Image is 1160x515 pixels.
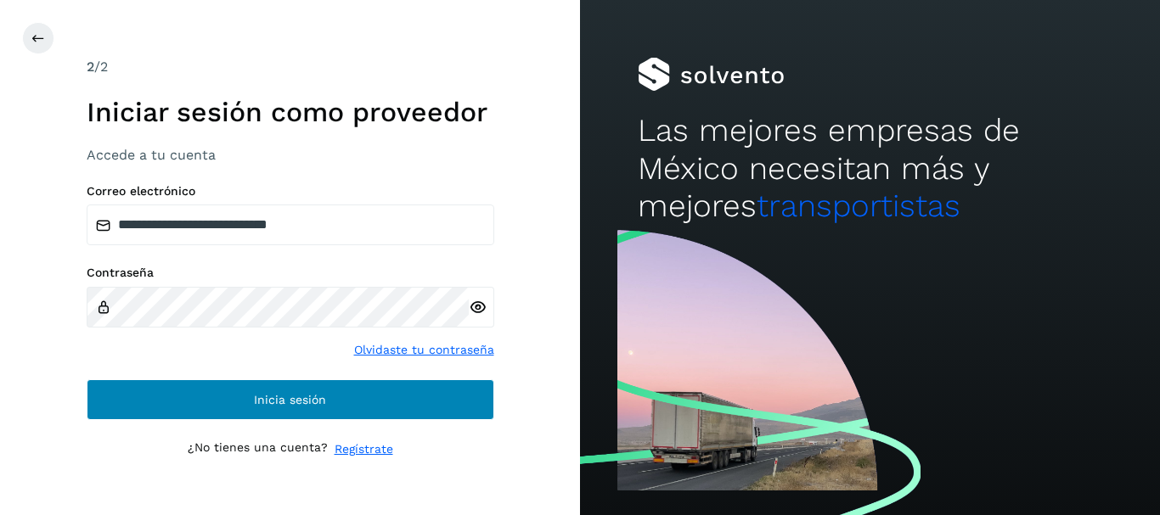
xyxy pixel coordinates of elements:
span: transportistas [757,188,960,224]
a: Olvidaste tu contraseña [354,341,494,359]
p: ¿No tienes una cuenta? [188,440,328,458]
button: Inicia sesión [87,379,494,420]
span: Inicia sesión [254,394,326,406]
h1: Iniciar sesión como proveedor [87,96,494,128]
a: Regístrate [335,440,393,458]
label: Contraseña [87,266,494,280]
h3: Accede a tu cuenta [87,147,494,163]
span: 2 [87,59,94,75]
label: Correo electrónico [87,184,494,199]
h2: Las mejores empresas de México necesitan más y mejores [638,112,1101,225]
div: /2 [87,57,494,77]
